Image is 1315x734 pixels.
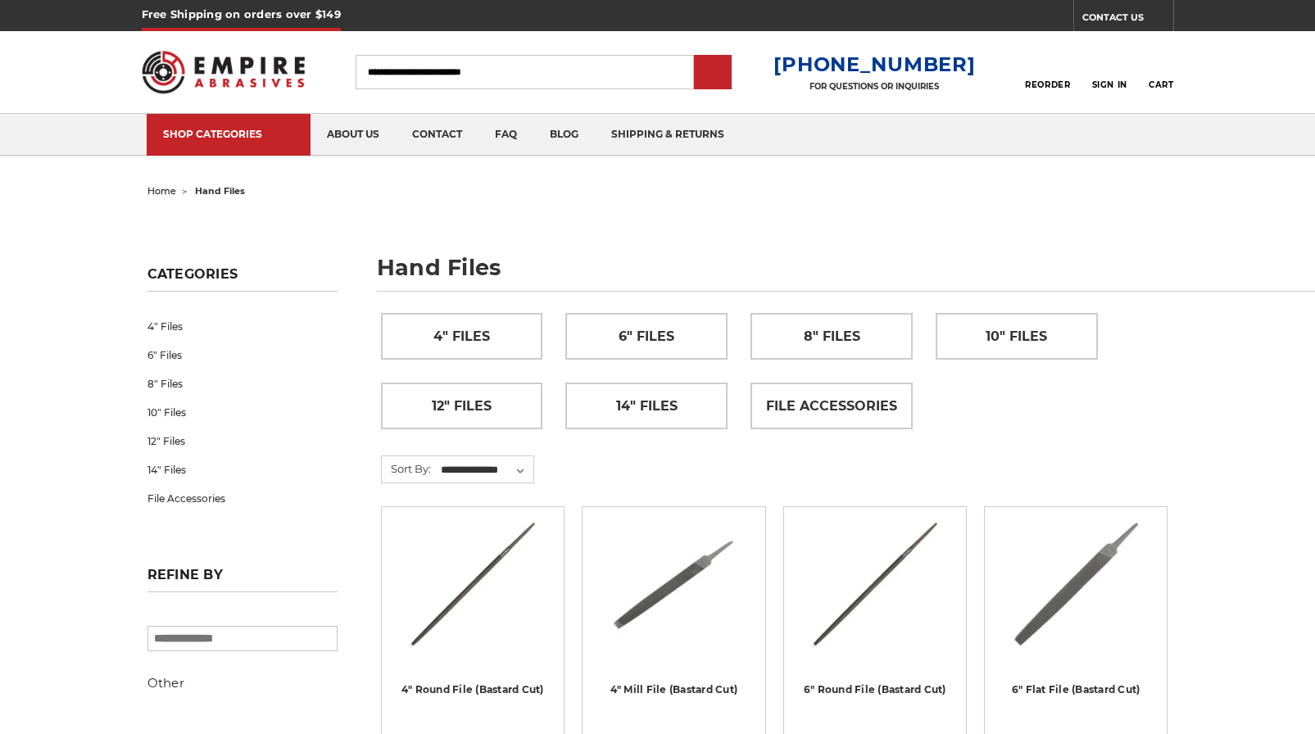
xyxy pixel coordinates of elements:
p: FOR QUESTIONS OR INQUIRIES [773,81,975,92]
a: 4" Mill File (Bastard Cut) [610,683,738,695]
a: about us [311,114,396,156]
a: 6" Round File (Bastard Cut) [804,683,946,695]
a: home [147,185,176,197]
span: hand files [195,185,245,197]
a: 6" Files [566,314,727,359]
a: blog [533,114,595,156]
a: 4" Round File (Bastard Cut) [401,683,544,695]
a: 6" Flat Bastard File [996,519,1155,677]
a: 14" Files [566,383,727,428]
a: 4" Files [382,314,542,359]
a: 6 Inch Round File Bastard Cut, Double Cut [796,519,955,677]
span: 12" Files [432,392,492,420]
a: 12" Files [382,383,542,428]
a: CONTACT US [1082,8,1173,31]
img: 6" Flat Bastard File [1009,519,1142,650]
a: Cart [1149,54,1173,90]
img: 6 Inch Round File Bastard Cut, Double Cut [809,519,941,650]
a: File Accessories [751,383,912,428]
h5: Refine by [147,567,338,592]
span: 4" Files [433,323,490,351]
a: 4" Mill File Bastard Cut [594,519,753,677]
div: SHOP CATEGORIES [163,128,294,140]
a: 6" Files [147,341,338,369]
a: 8" Files [751,314,912,359]
img: Empire Abrasives [142,40,306,104]
a: 8" Files [147,369,338,398]
a: 12" Files [147,427,338,455]
img: 4" Mill File Bastard Cut [608,519,739,650]
a: faq [478,114,533,156]
a: 14" Files [147,455,338,484]
a: shipping & returns [595,114,741,156]
span: 8" Files [804,323,860,351]
a: Reorder [1025,54,1070,89]
span: Sign In [1092,79,1127,90]
select: Sort By: [438,458,533,483]
a: File Accessories [147,484,338,513]
a: 6" Flat File (Bastard Cut) [1012,683,1140,695]
a: contact [396,114,478,156]
a: 4" Files [147,312,338,341]
span: Reorder [1025,79,1070,90]
span: Cart [1149,79,1173,90]
img: 4 Inch Round File Bastard Cut, Double Cut [406,519,539,650]
a: 10" Files [936,314,1097,359]
input: Submit [696,57,729,89]
h5: Other [147,673,338,693]
label: Sort By: [382,456,431,481]
a: 4 Inch Round File Bastard Cut, Double Cut [393,519,552,677]
span: 10" Files [986,323,1047,351]
h5: Categories [147,266,338,292]
span: 6" Files [619,323,674,351]
a: 10" Files [147,398,338,427]
a: [PHONE_NUMBER] [773,52,975,76]
span: 14" Files [616,392,678,420]
span: File Accessories [766,392,897,420]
